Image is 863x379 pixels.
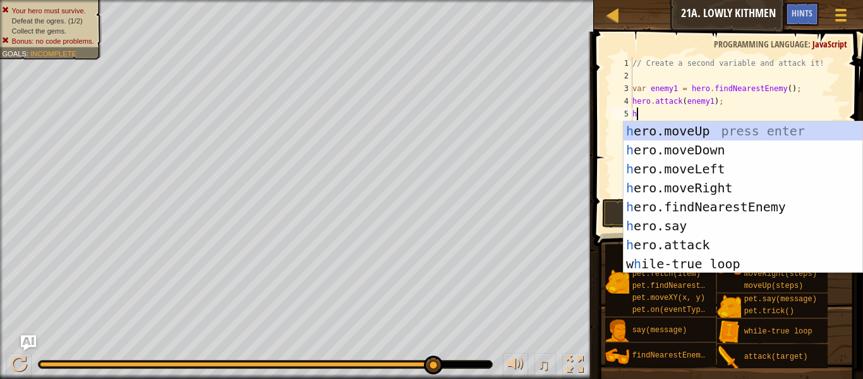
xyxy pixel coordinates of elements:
[602,199,848,228] button: Run ⇧↵
[717,320,741,344] img: portrait.png
[632,294,705,302] span: pet.moveXY(x, y)
[744,327,812,336] span: while-true loop
[632,326,687,335] span: say(message)
[605,270,629,294] img: portrait.png
[744,352,808,361] span: attack(target)
[612,108,632,120] div: 5
[744,282,804,290] span: moveUp(steps)
[632,282,755,290] span: pet.findNearestByType(type)
[632,270,701,278] span: pet.fetch(item)
[744,270,817,278] span: moveRight(steps)
[30,49,76,58] span: Incomplete
[21,335,36,351] button: Ask AI
[562,353,588,379] button: Toggle fullscreen
[2,26,94,36] li: Collect the gems.
[825,3,857,32] button: Show game menu
[612,120,632,133] div: 6
[2,36,94,46] li: Bonus: no code problems.
[612,82,632,95] div: 3
[808,38,812,50] span: :
[2,49,27,58] span: Goals
[612,57,632,70] div: 1
[717,345,741,370] img: portrait.png
[605,319,629,343] img: portrait.png
[632,306,751,314] span: pet.on(eventType, handler)
[792,7,812,19] span: Hints
[2,16,94,26] li: Defeat the ogres.
[717,295,741,319] img: portrait.png
[714,38,808,50] span: Programming language
[751,3,785,26] button: Ask AI
[534,353,556,379] button: ♫
[612,70,632,82] div: 2
[2,6,94,16] li: Your hero must survive.
[605,344,629,368] img: portrait.png
[537,355,550,374] span: ♫
[812,38,847,50] span: JavaScript
[503,353,528,379] button: Adjust volume
[744,307,794,316] span: pet.trick()
[632,351,715,360] span: findNearestEnemy()
[12,6,86,15] span: Your hero must survive.
[744,295,817,304] span: pet.say(message)
[27,49,30,58] span: :
[757,7,779,19] span: Ask AI
[12,37,94,45] span: Bonus: no code problems.
[12,16,83,25] span: Defeat the ogres. (1/2)
[6,353,32,379] button: Ctrl + P: Pause
[12,27,67,35] span: Collect the gems.
[612,95,632,108] div: 4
